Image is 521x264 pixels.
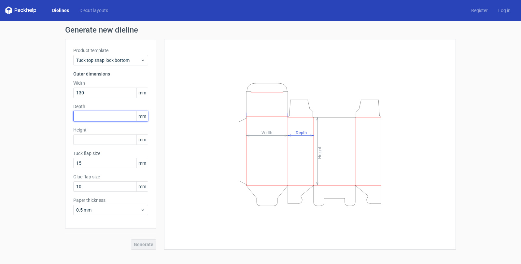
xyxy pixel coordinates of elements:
h3: Outer dimensions [73,71,148,77]
span: mm [136,111,148,121]
span: mm [136,135,148,145]
tspan: Height [317,146,322,159]
label: Width [73,80,148,86]
h1: Generate new dieline [65,26,456,34]
tspan: Depth [296,130,307,135]
label: Glue flap size [73,174,148,180]
span: mm [136,158,148,168]
a: Diecut layouts [74,7,113,14]
label: Height [73,127,148,133]
a: Register [466,7,493,14]
label: Depth [73,103,148,110]
span: mm [136,182,148,191]
a: Log in [493,7,516,14]
span: 0.5 mm [76,207,140,213]
label: Product template [73,47,148,54]
label: Paper thickness [73,197,148,203]
tspan: Width [261,130,272,135]
span: mm [136,88,148,98]
label: Tuck flap size [73,150,148,157]
a: Dielines [47,7,74,14]
span: Tuck top snap lock bottom [76,57,140,63]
